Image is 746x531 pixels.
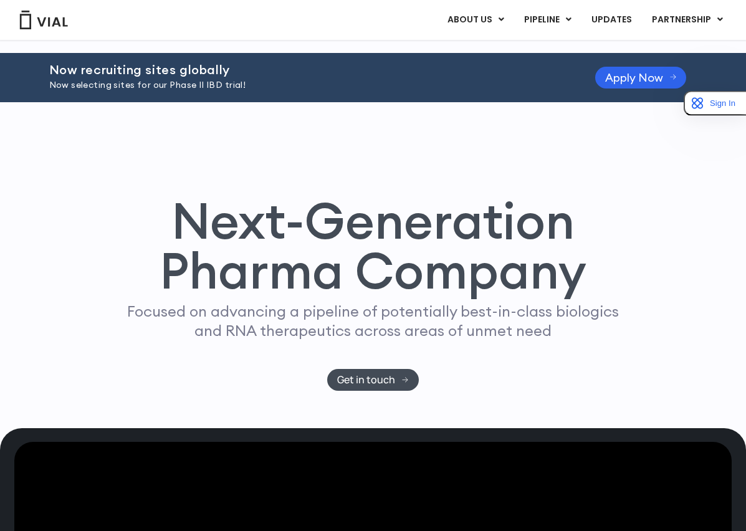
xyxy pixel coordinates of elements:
h1: Next-Generation Pharma Company [103,196,643,295]
a: PIPELINEMenu Toggle [514,9,581,31]
a: UPDATES [581,9,641,31]
span: Apply Now [605,73,663,82]
p: Now selecting sites for our Phase II IBD trial! [49,79,564,92]
a: Get in touch [327,369,419,391]
img: Vial Logo [19,11,69,29]
span: Get in touch [337,375,395,385]
a: PARTNERSHIPMenu Toggle [642,9,733,31]
h2: Now recruiting sites globally [49,63,564,77]
a: Apply Now [595,67,687,88]
p: Focused on advancing a pipeline of potentially best-in-class biologics and RNA therapeutics acros... [122,302,624,340]
a: ABOUT USMenu Toggle [438,9,514,31]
